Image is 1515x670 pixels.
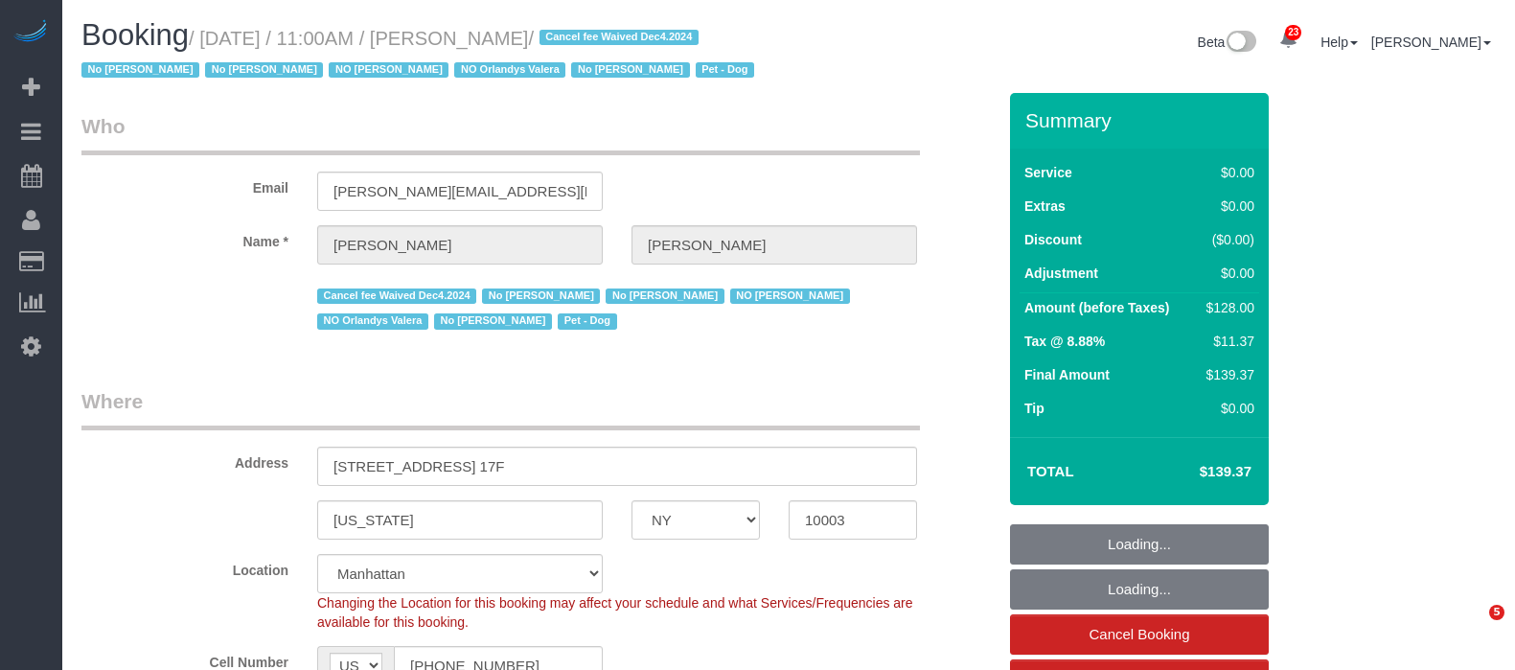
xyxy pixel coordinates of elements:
span: No [PERSON_NAME] [205,62,323,78]
img: New interface [1225,31,1256,56]
span: No [PERSON_NAME] [482,289,600,304]
div: $0.00 [1199,196,1254,216]
label: Tax @ 8.88% [1024,332,1105,351]
input: Email [317,172,603,211]
span: Changing the Location for this booking may affect your schedule and what Services/Frequencies are... [317,595,913,630]
span: No [PERSON_NAME] [81,62,199,78]
label: Final Amount [1024,365,1110,384]
legend: Where [81,387,920,430]
label: Adjustment [1024,264,1098,283]
span: Pet - Dog [696,62,754,78]
div: $0.00 [1199,264,1254,283]
label: Address [67,447,303,473]
span: NO [PERSON_NAME] [730,289,850,304]
span: No [PERSON_NAME] [434,313,552,329]
span: 5 [1489,605,1504,620]
h4: $139.37 [1142,464,1251,480]
input: Last Name [631,225,917,265]
span: Cancel fee Waived Dec4.2024 [317,289,476,304]
a: Beta [1198,35,1257,50]
span: 23 [1285,25,1301,40]
span: Pet - Dog [558,313,616,329]
label: Email [67,172,303,197]
input: First Name [317,225,603,265]
span: Cancel fee Waived Dec4.2024 [539,30,699,45]
label: Tip [1024,399,1044,418]
h3: Summary [1025,109,1259,131]
a: Help [1320,35,1358,50]
label: Discount [1024,230,1082,249]
label: Location [67,554,303,580]
label: Extras [1024,196,1066,216]
span: NO Orlandys Valera [454,62,565,78]
div: $0.00 [1199,163,1254,182]
div: ($0.00) [1199,230,1254,249]
input: City [317,500,603,540]
iframe: Intercom live chat [1450,605,1496,651]
a: Cancel Booking [1010,614,1269,655]
label: Service [1024,163,1072,182]
a: 23 [1270,19,1307,61]
input: Zip Code [789,500,917,540]
div: $139.37 [1199,365,1254,384]
legend: Who [81,112,920,155]
small: / [DATE] / 11:00AM / [PERSON_NAME] [81,28,760,81]
span: NO Orlandys Valera [317,313,428,329]
span: Booking [81,18,189,52]
div: $0.00 [1199,399,1254,418]
div: $11.37 [1199,332,1254,351]
label: Name * [67,225,303,251]
label: Amount (before Taxes) [1024,298,1169,317]
div: $128.00 [1199,298,1254,317]
span: NO [PERSON_NAME] [329,62,448,78]
img: Automaid Logo [11,19,50,46]
a: [PERSON_NAME] [1371,35,1491,50]
strong: Total [1027,463,1074,479]
span: No [PERSON_NAME] [571,62,689,78]
span: No [PERSON_NAME] [606,289,723,304]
